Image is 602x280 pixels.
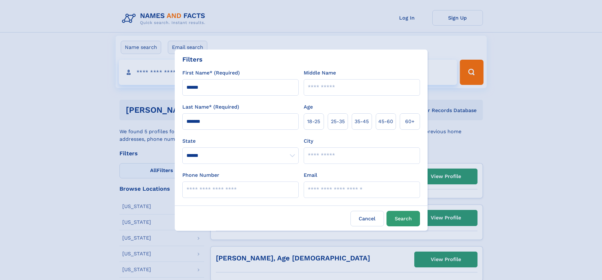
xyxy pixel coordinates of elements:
[182,103,239,111] label: Last Name* (Required)
[307,118,320,125] span: 18‑25
[182,137,299,145] label: State
[355,118,369,125] span: 35‑45
[182,69,240,77] label: First Name* (Required)
[304,69,336,77] label: Middle Name
[331,118,345,125] span: 25‑35
[304,137,313,145] label: City
[182,55,203,64] div: Filters
[405,118,415,125] span: 60+
[386,211,420,226] button: Search
[304,171,317,179] label: Email
[378,118,393,125] span: 45‑60
[182,171,219,179] label: Phone Number
[350,211,384,226] label: Cancel
[304,103,313,111] label: Age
